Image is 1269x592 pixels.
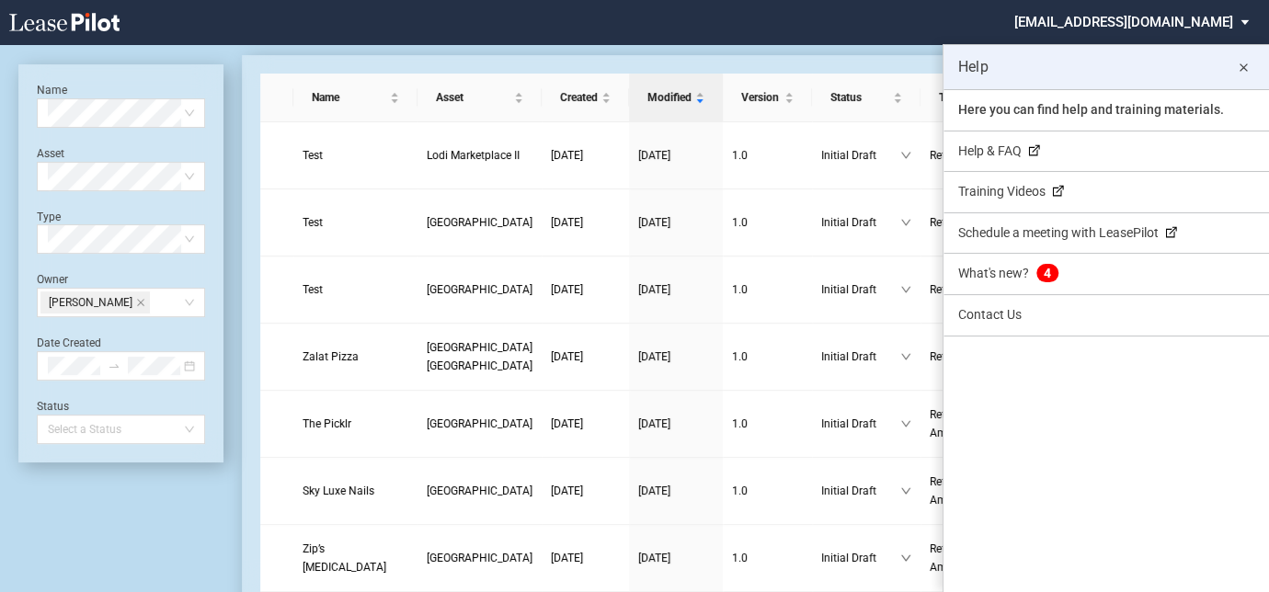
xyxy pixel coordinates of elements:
a: 1.0 [732,415,803,433]
span: Initial Draft [821,213,900,232]
a: Retail Amendment [930,405,1007,442]
th: Name [293,74,417,122]
a: [DATE] [551,415,620,433]
label: Date Created [37,336,101,349]
a: [DATE] [638,146,714,165]
span: Initial Draft [821,549,900,567]
span: Sky Luxe Nails [303,484,374,497]
th: Type [920,74,1016,122]
span: [DATE] [551,350,583,363]
th: Asset [417,74,542,122]
span: to [108,359,120,372]
span: [DATE] [551,283,583,296]
a: [GEOGRAPHIC_DATA] [427,549,532,567]
span: Retail Amendment [930,475,991,507]
a: [DATE] [638,280,714,299]
span: down [900,552,911,564]
span: [DATE] [551,149,583,162]
span: Retail Amendment [930,542,991,574]
span: Initial Draft [821,146,900,165]
span: Test [303,149,323,162]
span: Initial Draft [821,415,900,433]
span: 1 . 0 [732,283,748,296]
a: Zip’s [MEDICAL_DATA] [303,540,408,576]
a: Sky Luxe Nails [303,482,408,500]
span: [PERSON_NAME] [49,292,132,313]
span: Initial Draft [821,280,900,299]
a: 1.0 [732,549,803,567]
th: Modified [629,74,723,122]
span: [DATE] [638,283,670,296]
span: Modified [647,88,692,107]
span: Retail Lease [930,350,989,363]
span: [DATE] [638,484,670,497]
span: 1 . 0 [732,216,748,229]
a: [DATE] [638,213,714,232]
span: Lodi Marketplace II [427,149,520,162]
span: Status [830,88,889,107]
span: Zip’s Dry Cleaning [303,542,386,574]
span: swap-right [108,359,120,372]
a: The Picklr [303,415,408,433]
a: [DATE] [638,347,714,366]
span: [DATE] [638,417,670,430]
span: 1 . 0 [732,552,748,564]
a: Test [303,280,408,299]
span: 1 . 0 [732,350,748,363]
span: down [900,150,911,161]
span: [DATE] [638,216,670,229]
span: The Picklr [303,417,351,430]
a: Lodi Marketplace II [427,146,532,165]
label: Status [37,400,69,413]
a: Retail Amendment [930,540,1007,576]
a: [GEOGRAPHIC_DATA] [GEOGRAPHIC_DATA] [427,338,532,375]
a: Test [303,146,408,165]
a: 1.0 [732,280,803,299]
a: [DATE] [551,482,620,500]
span: [DATE] [638,149,670,162]
span: close [136,298,145,307]
span: Type [939,88,985,107]
span: Test [303,216,323,229]
a: [DATE] [551,280,620,299]
a: Retail Lease [930,347,1007,366]
th: Version [723,74,812,122]
a: Retail Lease [930,213,1007,232]
span: Town Center Colleyville [427,341,532,372]
label: Type [37,211,61,223]
span: Retail Lease [930,283,989,296]
span: Huntington Square Plaza [427,283,532,296]
a: Retail Amendment [930,472,1007,509]
a: [DATE] [638,415,714,433]
a: 1.0 [732,482,803,500]
span: Asset [436,88,510,107]
a: Retail Lease [930,146,1007,165]
span: down [900,351,911,362]
span: Retail Lease [930,149,989,162]
th: Created [542,74,629,122]
label: Asset [37,147,64,160]
span: Zalat Pizza [303,350,359,363]
span: Retail Lease [930,216,989,229]
span: Created [560,88,598,107]
a: Retail Lease [930,280,1007,299]
a: [DATE] [638,549,714,567]
span: down [900,284,911,295]
span: [DATE] [551,552,583,564]
a: [DATE] [551,347,620,366]
a: [DATE] [638,482,714,500]
a: [GEOGRAPHIC_DATA] [427,482,532,500]
span: 1 . 0 [732,417,748,430]
a: Test [303,213,408,232]
span: [DATE] [638,552,670,564]
a: [DATE] [551,213,620,232]
span: Westgate Shopping Center [427,552,532,564]
span: [DATE] [551,417,583,430]
a: [GEOGRAPHIC_DATA] [427,280,532,299]
span: 1 . 0 [732,484,748,497]
span: Initial Draft [821,347,900,366]
span: Test [303,283,323,296]
span: Version [741,88,781,107]
a: [GEOGRAPHIC_DATA] [427,415,532,433]
th: Status [812,74,920,122]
